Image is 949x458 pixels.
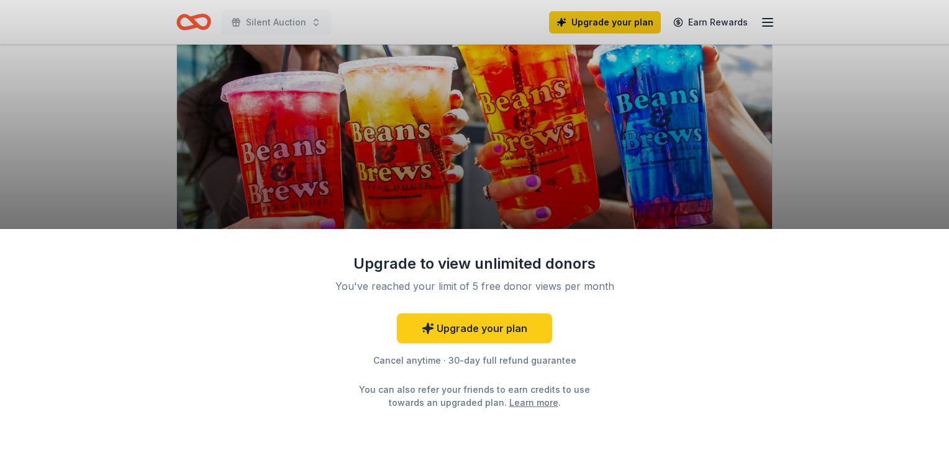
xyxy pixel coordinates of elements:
a: Learn more [509,396,558,409]
div: Cancel anytime · 30-day full refund guarantee [313,353,636,368]
a: Upgrade your plan [397,313,552,343]
div: Upgrade to view unlimited donors [313,254,636,274]
div: You can also refer your friends to earn credits to use towards an upgraded plan. . [348,383,601,409]
div: You've reached your limit of 5 free donor views per month [328,279,621,294]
